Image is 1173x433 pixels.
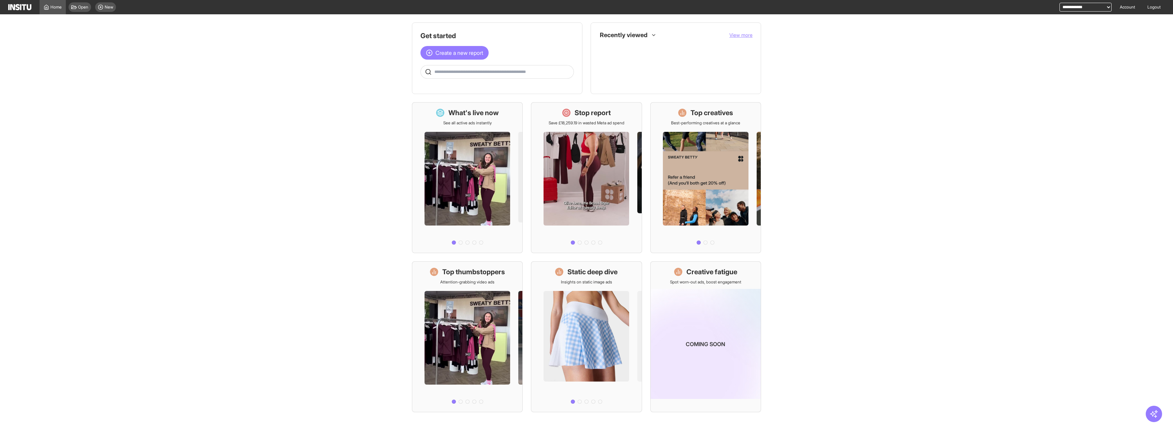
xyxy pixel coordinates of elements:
[8,4,31,10] img: Logo
[691,108,733,118] h1: Top creatives
[443,120,492,126] p: See all active ads instantly
[729,32,753,38] button: View more
[561,279,612,285] p: Insights on static image ads
[531,261,642,412] a: Static deep diveInsights on static image ads
[650,102,761,253] a: Top creativesBest-performing creatives at a glance
[567,267,618,277] h1: Static deep dive
[448,108,499,118] h1: What's live now
[549,120,624,126] p: Save £18,259.19 in wasted Meta ad spend
[50,4,62,10] span: Home
[420,46,489,60] button: Create a new report
[412,261,523,412] a: Top thumbstoppersAttention-grabbing video ads
[440,279,494,285] p: Attention-grabbing video ads
[575,108,611,118] h1: Stop report
[442,267,505,277] h1: Top thumbstoppers
[78,4,88,10] span: Open
[412,102,523,253] a: What's live nowSee all active ads instantly
[420,31,574,41] h1: Get started
[729,32,753,38] span: View more
[531,102,642,253] a: Stop reportSave £18,259.19 in wasted Meta ad spend
[105,4,113,10] span: New
[671,120,740,126] p: Best-performing creatives at a glance
[435,49,483,57] span: Create a new report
